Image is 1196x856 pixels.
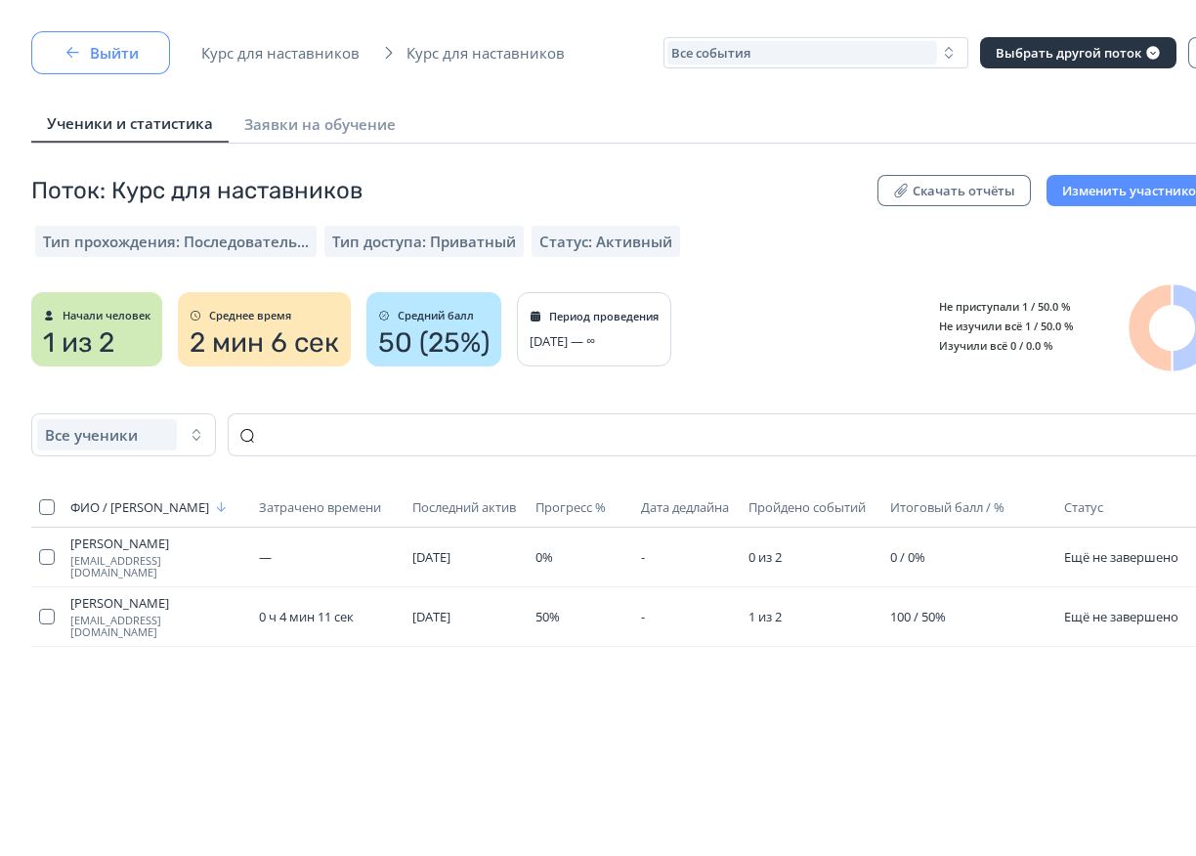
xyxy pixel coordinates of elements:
[47,113,213,133] span: Ученики и статистика
[259,548,272,566] span: —
[190,327,339,359] span: 2 мин 6 сек
[641,495,733,519] button: Дата дедлайна
[259,495,385,519] button: Затрачено времени
[412,495,520,519] button: Последний актив
[259,499,381,515] span: Затрачено времени
[1064,548,1178,566] span: Ещё не завершено
[641,608,645,625] span: -
[70,595,243,611] span: [PERSON_NAME]
[70,555,243,578] span: [EMAIL_ADDRESS][DOMAIN_NAME]
[890,495,1008,519] button: Итоговый балл / %
[43,327,114,359] span: 1 из 2
[535,499,606,515] span: Прогресс %
[539,232,672,251] span: Статус: Активный
[412,499,516,515] span: Последний актив
[535,548,553,566] span: 0%
[31,31,170,74] button: Выйти
[63,310,150,321] span: Начали человек
[890,499,1004,515] span: Итоговый балл / %
[1064,608,1178,625] span: Ещё не завершено
[45,425,138,445] span: Все ученики
[332,232,516,251] span: Тип доступа: Приватный
[406,43,577,63] span: Курс для наставников
[70,615,243,638] span: [EMAIL_ADDRESS][DOMAIN_NAME]
[748,608,782,625] span: 1 из 2
[398,310,474,321] span: Средний балл
[530,333,595,349] span: [DATE] — ∞
[70,495,233,519] button: ФИО / [PERSON_NAME]
[748,495,870,519] button: Пройдено событий
[31,175,363,206] span: Поток: Курс для наставников
[748,548,782,566] span: 0 из 2
[43,232,309,251] span: Тип прохождения: Последовательный режим
[70,535,243,578] a: [PERSON_NAME][EMAIL_ADDRESS][DOMAIN_NAME]
[663,37,968,68] button: Все события
[209,310,291,321] span: Среднее время
[70,535,243,551] span: [PERSON_NAME]
[31,413,216,456] button: Все ученики
[924,319,1074,333] span: Не изучили всё 1 / 50.0 %
[748,499,866,515] span: Пройдено событий
[535,495,610,519] button: Прогресс %
[378,327,490,359] span: 50 (25%)
[890,548,925,566] span: 0 / 0%
[1064,498,1103,516] span: Статус
[412,548,450,566] span: [DATE]
[924,338,1053,353] span: Изучили всё 0 / 0.0 %
[641,548,645,566] span: -
[535,608,560,625] span: 50%
[924,299,1071,314] span: Не приступали 1 / 50.0 %
[70,595,243,638] a: [PERSON_NAME][EMAIL_ADDRESS][DOMAIN_NAME]
[890,608,946,625] span: 100 / 50%
[877,175,1031,206] button: Скачать отчёты
[671,45,750,61] span: Все события
[412,608,450,625] span: [DATE]
[549,311,659,322] span: Период проведения
[201,43,371,63] span: Курс для наставников
[70,499,209,515] span: ФИО / [PERSON_NAME]
[244,114,396,134] span: Заявки на обучение
[980,37,1176,68] button: Выбрать другой поток
[641,499,729,515] span: Дата дедлайна
[259,608,354,625] span: 0 ч 4 мин 11 сек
